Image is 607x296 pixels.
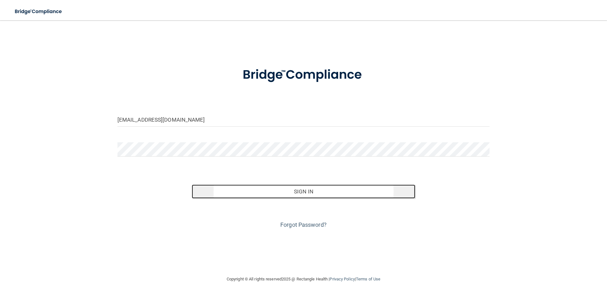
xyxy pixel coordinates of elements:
[117,112,490,127] input: Email
[192,185,415,198] button: Sign In
[10,5,68,18] img: bridge_compliance_login_screen.278c3ca4.svg
[330,277,355,281] a: Privacy Policy
[230,58,377,91] img: bridge_compliance_login_screen.278c3ca4.svg
[188,269,419,289] div: Copyright © All rights reserved 2025 @ Rectangle Health | |
[280,221,327,228] a: Forgot Password?
[356,277,380,281] a: Terms of Use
